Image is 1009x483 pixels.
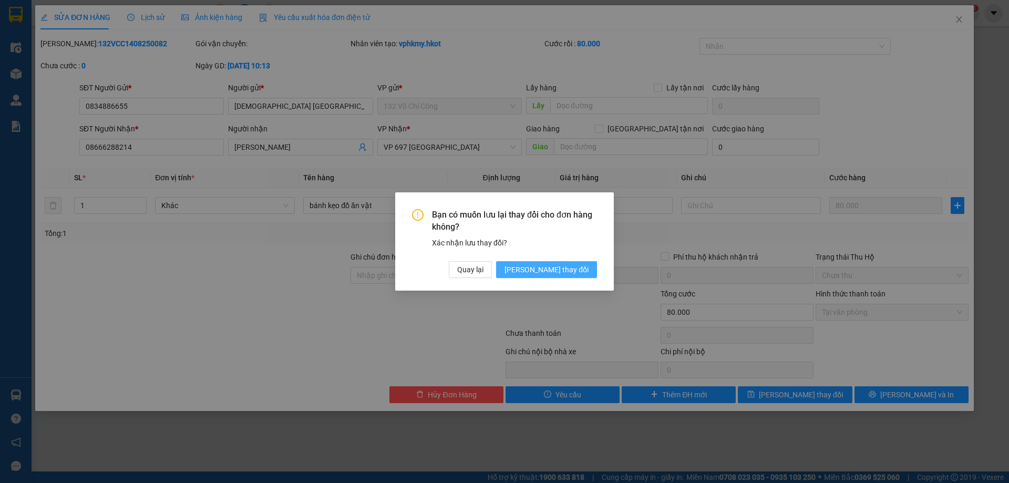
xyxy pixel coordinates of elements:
span: Bạn có muốn lưu lại thay đổi cho đơn hàng không? [432,209,597,233]
span: [PERSON_NAME] thay đổi [504,264,589,275]
div: Xác nhận lưu thay đổi? [432,237,597,249]
button: Quay lại [449,261,492,278]
span: exclamation-circle [412,209,424,221]
button: [PERSON_NAME] thay đổi [496,261,597,278]
span: Quay lại [457,264,483,275]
